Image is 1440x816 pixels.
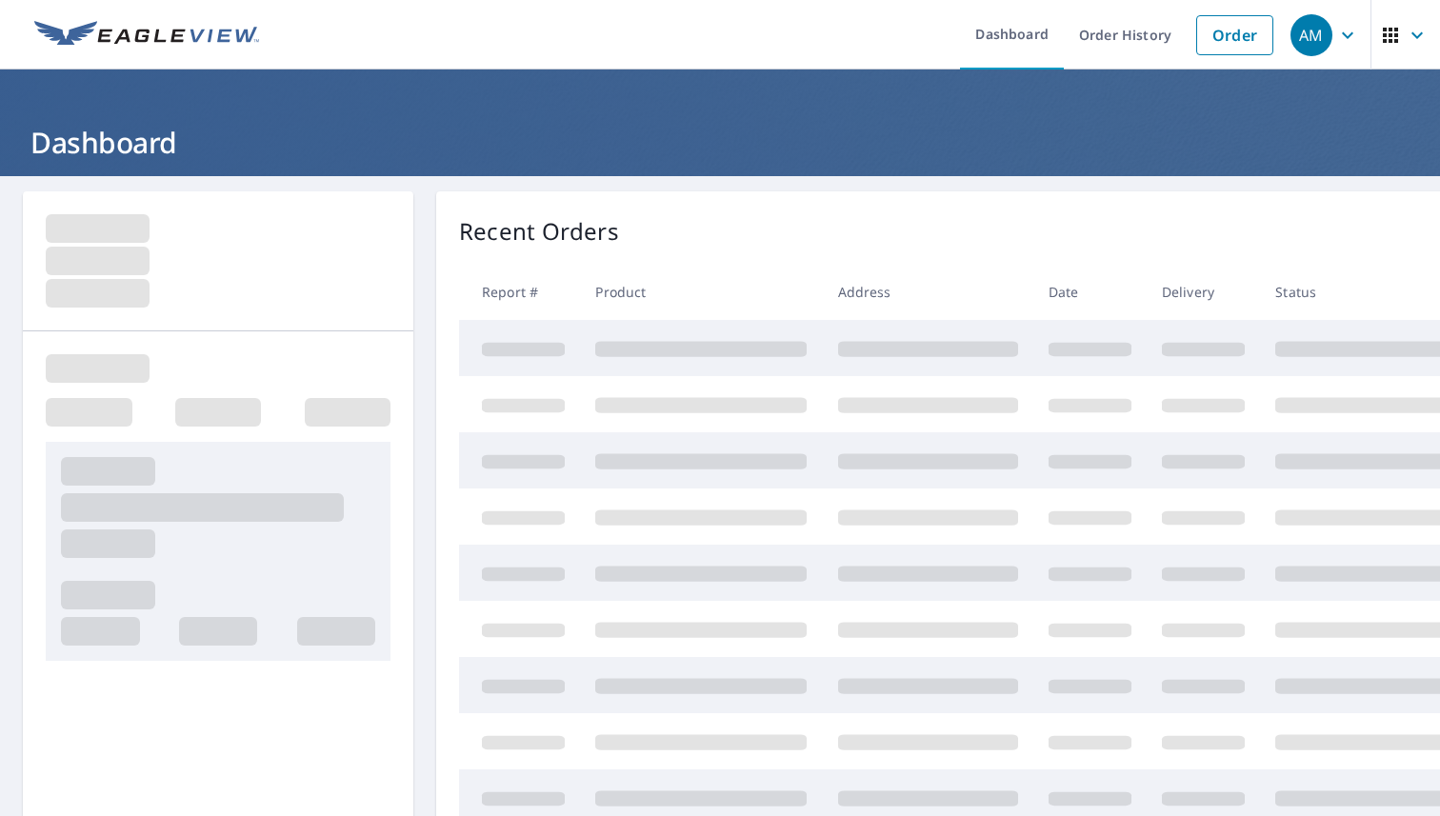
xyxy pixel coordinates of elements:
[823,264,1033,320] th: Address
[459,264,580,320] th: Report #
[23,123,1417,162] h1: Dashboard
[1290,14,1332,56] div: AM
[1196,15,1273,55] a: Order
[1033,264,1147,320] th: Date
[1147,264,1260,320] th: Delivery
[459,214,619,249] p: Recent Orders
[580,264,822,320] th: Product
[34,21,259,50] img: EV Logo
